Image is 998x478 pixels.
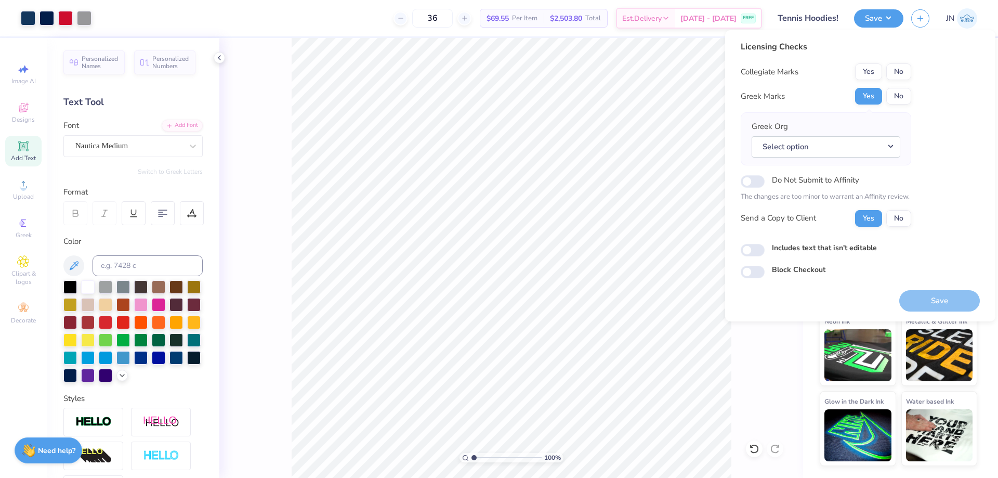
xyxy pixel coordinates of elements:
[93,255,203,276] input: e.g. 7428 c
[957,8,977,29] img: Jacky Noya
[16,231,32,239] span: Greek
[13,192,34,201] span: Upload
[741,192,911,202] p: The changes are too minor to warrant an Affinity review.
[12,115,35,124] span: Designs
[855,88,882,105] button: Yes
[162,120,203,132] div: Add Font
[886,63,911,80] button: No
[11,316,36,325] span: Decorate
[743,15,754,22] span: FREE
[75,416,112,428] img: Stroke
[906,329,973,381] img: Metallic & Glitter Ink
[512,13,537,24] span: Per Item
[487,13,509,24] span: $69.55
[11,77,36,85] span: Image AI
[544,453,561,462] span: 100 %
[152,55,189,70] span: Personalized Numbers
[854,9,903,28] button: Save
[946,12,954,24] span: JN
[824,409,891,461] img: Glow in the Dark Ink
[11,154,36,162] span: Add Text
[63,186,204,198] div: Format
[855,63,882,80] button: Yes
[741,91,785,102] div: Greek Marks
[752,121,788,133] label: Greek Org
[772,264,825,275] label: Block Checkout
[75,448,112,464] img: 3d Illusion
[63,236,203,248] div: Color
[886,88,911,105] button: No
[824,396,884,407] span: Glow in the Dark Ink
[143,450,179,462] img: Negative Space
[585,13,601,24] span: Total
[82,55,119,70] span: Personalized Names
[741,66,798,78] div: Collegiate Marks
[138,167,203,176] button: Switch to Greek Letters
[770,8,846,29] input: Untitled Design
[772,173,859,187] label: Do Not Submit to Affinity
[824,329,891,381] img: Neon Ink
[906,396,954,407] span: Water based Ink
[886,210,911,227] button: No
[855,210,882,227] button: Yes
[5,269,42,286] span: Clipart & logos
[63,95,203,109] div: Text Tool
[550,13,582,24] span: $2,503.80
[946,8,977,29] a: JN
[752,136,900,158] button: Select option
[741,212,816,224] div: Send a Copy to Client
[741,41,911,53] div: Licensing Checks
[772,242,877,253] label: Includes text that isn't editable
[680,13,737,24] span: [DATE] - [DATE]
[412,9,453,28] input: – –
[63,120,79,132] label: Font
[622,13,662,24] span: Est. Delivery
[906,409,973,461] img: Water based Ink
[38,446,75,456] strong: Need help?
[143,416,179,429] img: Shadow
[63,393,203,405] div: Styles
